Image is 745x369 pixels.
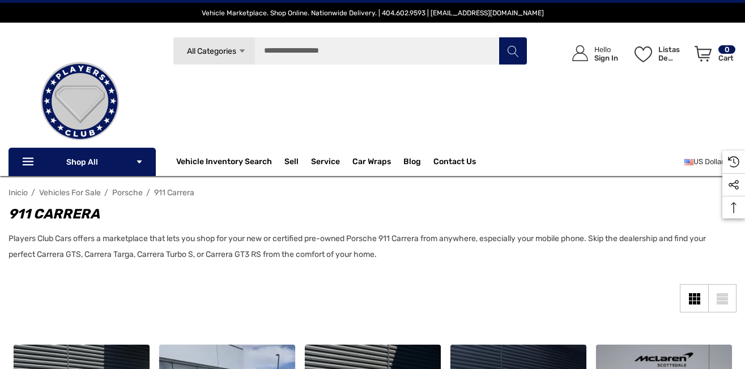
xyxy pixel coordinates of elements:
[8,183,737,203] nav: Breadcrumb
[176,157,272,169] a: Vehicle Inventory Search
[284,151,311,173] a: Sell
[202,9,544,17] span: Vehicle Marketplace. Shop Online. Nationwide Delivery. | 404.602.9593 | [EMAIL_ADDRESS][DOMAIN_NAME]
[718,45,735,54] p: 0
[559,34,624,73] a: Iniciar sesión
[173,37,255,65] a: All Categories Icon Arrow Down Icon Arrow Up
[728,156,739,168] svg: Recently Viewed
[680,284,708,312] a: Grid View
[8,204,725,224] h1: 911 Carrera
[433,157,476,169] a: Contact Us
[21,156,38,169] svg: Icon Line
[112,188,143,198] a: Porsche
[695,46,712,62] svg: Review Your Cart
[238,47,246,55] svg: Icon Arrow Down
[154,188,194,198] a: 911 Carrera
[352,157,391,169] span: Car Wraps
[708,284,737,312] a: List View
[722,202,745,213] svg: Top
[684,151,737,173] a: Seleccionar moneda: USD
[594,45,618,54] p: Hello
[594,54,618,62] p: Sign In
[352,151,403,173] a: Car Wraps
[718,54,735,62] p: Cart
[187,46,236,56] span: All Categories
[629,34,689,73] a: Listas de deseos Listas de deseos
[284,157,299,169] span: Sell
[635,46,652,62] svg: Listas de deseos
[728,179,739,191] svg: Social Media
[658,45,688,62] p: Listas de deseos
[403,157,421,169] a: Blog
[8,148,156,176] p: Shop All
[311,157,340,169] a: Service
[572,45,588,61] svg: Icon User Account
[135,158,143,166] svg: Icon Arrow Down
[689,34,737,78] a: Carrito con 0 artículos
[23,45,137,158] img: Players Club | Cars For Sale
[8,188,28,198] a: Inicio
[8,231,725,263] p: Players Club Cars offers a marketplace that lets you shop for your new or certified pre-owned Por...
[499,37,527,65] button: Buscar
[39,188,101,198] a: Vehicles For Sale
